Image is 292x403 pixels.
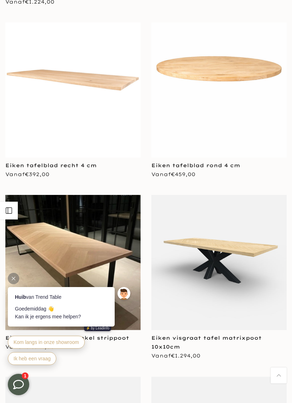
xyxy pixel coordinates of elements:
span: Vanaf [151,352,200,359]
a: Eiken tafelblad recht 4 cm [5,162,97,169]
iframe: toggle-frame [1,367,36,402]
span: Vanaf [151,171,195,177]
span: Vanaf [5,171,49,177]
a: Eiken tafelblad rond 4 cm [151,162,240,169]
span: €392,00 [25,171,49,177]
a: Eiken visgraat tafel matrixpoot 10x10cm [151,335,262,350]
iframe: bot-iframe [1,253,140,374]
span: €459,00 [171,171,195,177]
span: €1.294,00 [171,352,200,359]
a: Terug naar boven [271,367,287,383]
